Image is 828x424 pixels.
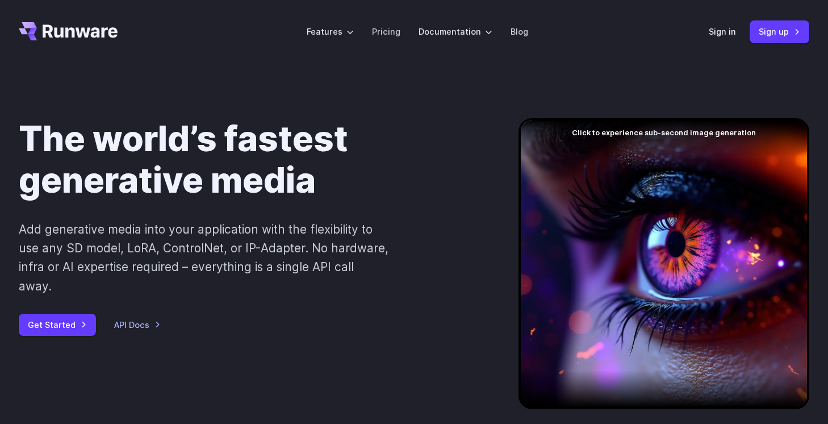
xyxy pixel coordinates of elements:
[750,20,809,43] a: Sign up
[114,318,161,331] a: API Docs
[709,25,736,38] a: Sign in
[19,118,482,202] h1: The world’s fastest generative media
[511,25,528,38] a: Blog
[19,220,390,296] p: Add generative media into your application with the flexibility to use any SD model, LoRA, Contro...
[419,25,492,38] label: Documentation
[19,22,118,40] a: Go to /
[19,314,96,336] a: Get Started
[307,25,354,38] label: Features
[372,25,400,38] a: Pricing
